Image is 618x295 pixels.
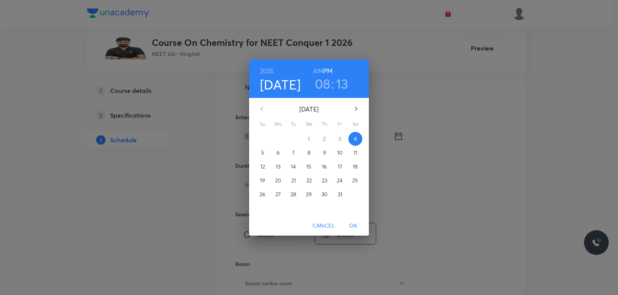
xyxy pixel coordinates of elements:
[341,219,366,233] button: OK
[353,149,357,157] p: 11
[337,149,343,157] p: 10
[348,174,362,187] button: 25
[333,174,347,187] button: 24
[275,177,281,184] p: 20
[256,120,270,128] span: Su
[313,66,323,76] button: AM
[323,149,326,157] p: 9
[333,146,347,160] button: 10
[261,149,264,157] p: 5
[302,120,316,128] span: We
[276,163,280,170] p: 13
[315,76,331,92] button: 08
[333,187,347,201] button: 31
[271,146,285,160] button: 6
[348,132,362,146] button: 4
[287,120,301,128] span: Tu
[344,221,363,231] span: OK
[302,174,316,187] button: 22
[333,120,347,128] span: Fr
[260,190,265,198] p: 26
[306,177,312,184] p: 22
[277,149,280,157] p: 6
[322,163,327,170] p: 16
[317,160,331,174] button: 16
[292,149,295,157] p: 7
[271,160,285,174] button: 13
[317,187,331,201] button: 30
[287,174,301,187] button: 21
[348,120,362,128] span: Sa
[271,105,347,114] p: [DATE]
[312,221,335,231] span: Cancel
[321,190,328,198] p: 30
[317,120,331,128] span: Th
[290,190,296,198] p: 28
[333,160,347,174] button: 17
[336,76,348,92] button: 13
[306,190,312,198] p: 29
[260,177,265,184] p: 19
[302,146,316,160] button: 8
[331,76,334,92] h3: :
[287,187,301,201] button: 28
[306,163,311,170] p: 15
[256,187,270,201] button: 26
[302,160,316,174] button: 15
[317,146,331,160] button: 9
[309,219,338,233] button: Cancel
[307,149,311,157] p: 8
[348,160,362,174] button: 18
[337,177,343,184] p: 24
[353,163,358,170] p: 18
[256,160,270,174] button: 12
[338,190,342,198] p: 31
[287,146,301,160] button: 7
[352,177,358,184] p: 25
[317,174,331,187] button: 23
[271,120,285,128] span: Mo
[256,146,270,160] button: 5
[287,160,301,174] button: 14
[256,174,270,187] button: 19
[275,190,281,198] p: 27
[291,163,296,170] p: 14
[291,177,296,184] p: 21
[271,174,285,187] button: 20
[323,66,333,76] button: PM
[322,177,327,184] p: 23
[260,66,274,76] button: 2025
[260,163,265,170] p: 12
[302,187,316,201] button: 29
[348,146,362,160] button: 11
[260,76,301,93] button: [DATE]
[271,187,285,201] button: 27
[338,163,342,170] p: 17
[354,135,357,143] p: 4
